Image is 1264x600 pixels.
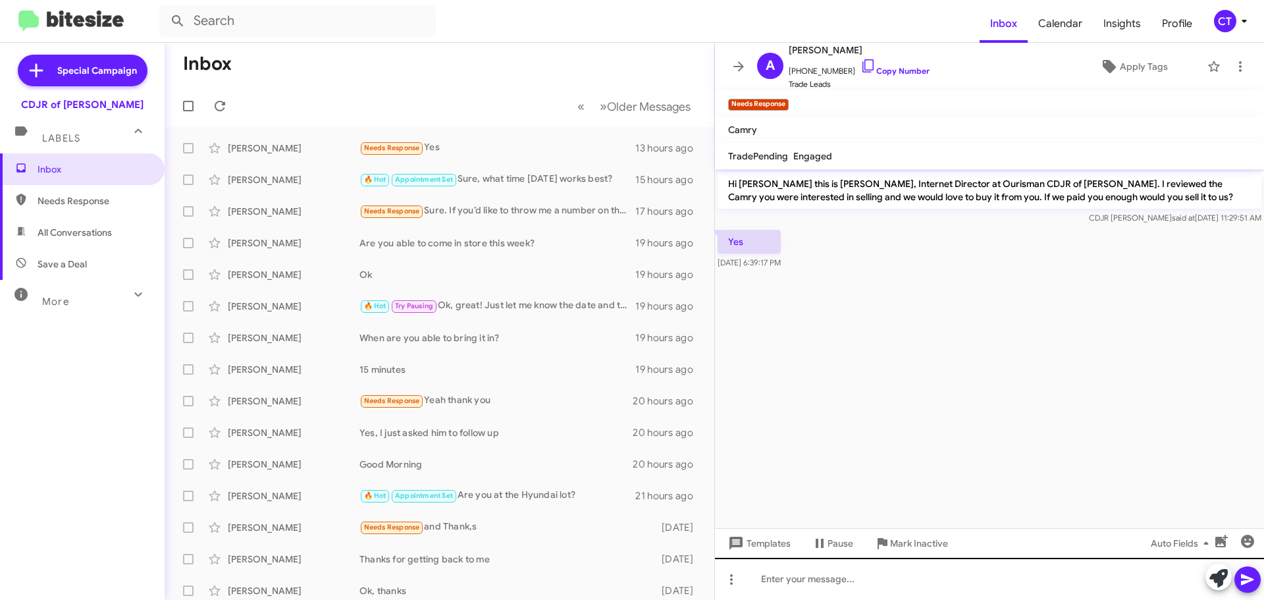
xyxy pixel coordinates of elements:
[1093,5,1151,43] a: Insights
[789,42,930,58] span: [PERSON_NAME]
[633,426,704,439] div: 20 hours ago
[359,172,635,187] div: Sure, what time [DATE] works best?
[592,93,698,120] button: Next
[980,5,1028,43] a: Inbox
[38,163,149,176] span: Inbox
[793,150,832,162] span: Engaged
[228,300,359,313] div: [PERSON_NAME]
[228,553,359,566] div: [PERSON_NAME]
[633,395,704,408] div: 20 hours ago
[655,584,704,597] div: [DATE]
[789,78,930,91] span: Trade Leads
[1066,55,1201,78] button: Apply Tags
[364,175,386,184] span: 🔥 Hot
[228,363,359,376] div: [PERSON_NAME]
[359,393,633,408] div: Yeah thank you
[718,172,1261,209] p: Hi [PERSON_NAME] this is [PERSON_NAME], Internet Director at Ourisman CDJR of [PERSON_NAME]. I re...
[1203,10,1250,32] button: CT
[395,491,453,500] span: Appointment Set
[569,93,592,120] button: Previous
[718,258,781,267] span: [DATE] 6:39:17 PM
[395,175,453,184] span: Appointment Set
[359,236,635,250] div: Are you able to come in store this week?
[183,53,232,74] h1: Inbox
[1140,532,1224,555] button: Auto Fields
[359,363,635,376] div: 15 minutes
[635,331,704,344] div: 19 hours ago
[228,521,359,534] div: [PERSON_NAME]
[570,93,698,120] nav: Page navigation example
[828,532,853,555] span: Pause
[577,98,585,115] span: «
[228,331,359,344] div: [PERSON_NAME]
[1028,5,1093,43] a: Calendar
[359,584,655,597] div: Ok, thanks
[228,426,359,439] div: [PERSON_NAME]
[228,458,359,471] div: [PERSON_NAME]
[38,194,149,207] span: Needs Response
[18,55,147,86] a: Special Campaign
[715,532,801,555] button: Templates
[1151,532,1214,555] span: Auto Fields
[395,302,433,310] span: Try Pausing
[359,140,635,155] div: Yes
[38,258,87,271] span: Save a Deal
[21,98,144,111] div: CDJR of [PERSON_NAME]
[364,523,420,532] span: Needs Response
[607,99,691,114] span: Older Messages
[860,66,930,76] a: Copy Number
[159,5,436,37] input: Search
[728,150,788,162] span: TradePending
[364,144,420,152] span: Needs Response
[359,268,635,281] div: Ok
[635,205,704,218] div: 17 hours ago
[364,396,420,405] span: Needs Response
[635,300,704,313] div: 19 hours ago
[228,173,359,186] div: [PERSON_NAME]
[359,488,635,503] div: Are you at the Hyundai lot?
[635,363,704,376] div: 19 hours ago
[655,553,704,566] div: [DATE]
[359,520,655,535] div: and Thank,s
[38,226,112,239] span: All Conversations
[635,236,704,250] div: 19 hours ago
[228,489,359,503] div: [PERSON_NAME]
[1151,5,1203,43] a: Profile
[1172,213,1195,223] span: said at
[42,132,80,144] span: Labels
[228,236,359,250] div: [PERSON_NAME]
[766,55,775,76] span: A
[359,204,635,219] div: Sure. If you’d like to throw me a number on the car I’ll consider it. Thanks.
[364,302,386,310] span: 🔥 Hot
[635,142,704,155] div: 13 hours ago
[228,584,359,597] div: [PERSON_NAME]
[633,458,704,471] div: 20 hours ago
[728,99,789,111] small: Needs Response
[359,426,633,439] div: Yes, I just asked him to follow up
[228,268,359,281] div: [PERSON_NAME]
[635,268,704,281] div: 19 hours ago
[359,458,633,471] div: Good Morning
[57,64,137,77] span: Special Campaign
[359,553,655,566] div: Thanks for getting back to me
[801,532,864,555] button: Pause
[789,58,930,78] span: [PHONE_NUMBER]
[1120,55,1168,78] span: Apply Tags
[228,395,359,408] div: [PERSON_NAME]
[890,532,948,555] span: Mark Inactive
[725,532,791,555] span: Templates
[864,532,959,555] button: Mark Inactive
[635,489,704,503] div: 21 hours ago
[364,491,386,500] span: 🔥 Hot
[600,98,607,115] span: »
[359,298,635,314] div: Ok, great! Just let me know the date and time
[635,173,704,186] div: 15 hours ago
[42,296,69,308] span: More
[1214,10,1236,32] div: CT
[728,124,757,136] span: Camry
[718,230,781,254] p: Yes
